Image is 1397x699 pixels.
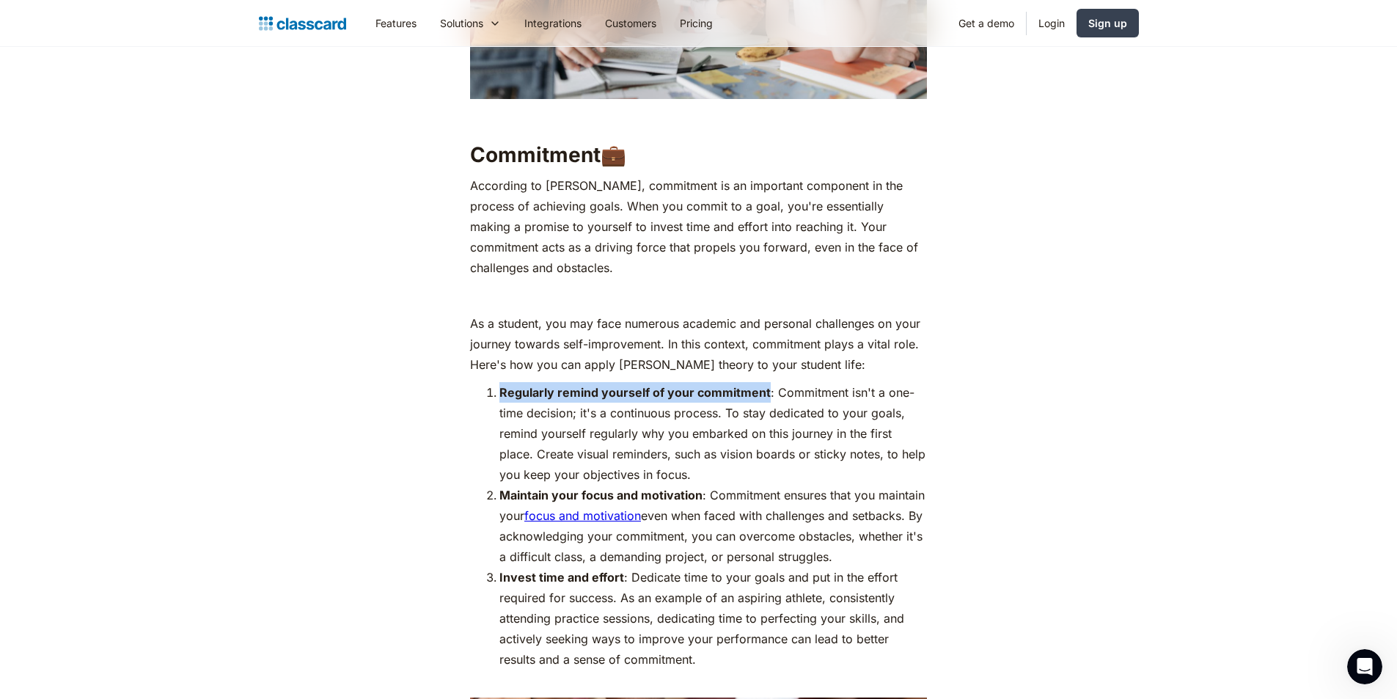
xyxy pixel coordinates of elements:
[470,175,927,278] p: According to [PERSON_NAME], commitment is an important component in the process of achieving goal...
[499,570,624,585] strong: Invest time and effort
[1088,15,1127,31] div: Sign up
[499,382,927,485] li: : Commitment isn't a one-time decision; it's a continuous process. To stay dedicated to your goal...
[947,7,1026,40] a: Get a demo
[1077,9,1139,37] a: Sign up
[601,142,626,167] strong: 💼
[364,7,428,40] a: Features
[1347,649,1382,684] iframe: Intercom live chat
[1027,7,1077,40] a: Login
[470,106,927,127] p: ‍
[470,142,927,168] h2: Commitment
[499,488,703,502] strong: Maintain your focus and motivation
[524,508,641,523] a: focus and motivation
[499,485,927,567] li: : Commitment ensures that you maintain your even when faced with challenges and setbacks. By ackn...
[470,285,927,306] p: ‍
[440,15,483,31] div: Solutions
[513,7,593,40] a: Integrations
[428,7,513,40] div: Solutions
[668,7,725,40] a: Pricing
[499,385,771,400] strong: Regularly remind yourself of your commitment
[499,567,927,690] li: : Dedicate time to your goals and put in the effort required for success. As an example of an asp...
[259,13,346,34] a: Logo
[593,7,668,40] a: Customers
[470,313,927,375] p: As a student, you may face numerous academic and personal challenges on your journey towards self...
